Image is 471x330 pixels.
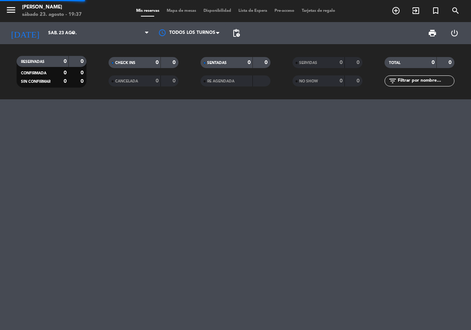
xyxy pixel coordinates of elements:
strong: 0 [173,78,177,84]
span: Lista de Espera [235,9,271,13]
span: Mapa de mesas [163,9,200,13]
i: add_circle_outline [392,6,400,15]
span: NO SHOW [299,79,318,83]
strong: 0 [357,60,361,65]
strong: 0 [64,79,67,84]
span: Disponibilidad [200,9,235,13]
i: menu [6,4,17,15]
i: filter_list [388,77,397,85]
span: RE AGENDADA [207,79,234,83]
div: sábado 23. agosto - 19:37 [22,11,82,18]
span: RESERVADAS [21,60,45,64]
strong: 0 [432,60,435,65]
strong: 0 [81,79,85,84]
span: Tarjetas de regalo [298,9,339,13]
span: CHECK INS [115,61,135,65]
strong: 0 [357,78,361,84]
strong: 0 [156,60,159,65]
strong: 0 [64,59,67,64]
i: [DATE] [6,25,45,41]
span: Mis reservas [132,9,163,13]
strong: 0 [340,60,343,65]
i: search [451,6,460,15]
span: print [428,29,437,38]
input: Filtrar por nombre... [397,77,454,85]
span: SIN CONFIRMAR [21,80,50,84]
strong: 0 [64,70,67,75]
strong: 0 [449,60,453,65]
strong: 0 [265,60,269,65]
strong: 0 [81,70,85,75]
div: LOG OUT [443,22,465,44]
span: pending_actions [232,29,241,38]
span: CONFIRMADA [21,71,46,75]
i: arrow_drop_down [68,29,77,38]
span: SENTADAS [207,61,227,65]
strong: 0 [340,78,343,84]
span: Pre-acceso [271,9,298,13]
div: [PERSON_NAME] [22,4,82,11]
span: CANCELADA [115,79,138,83]
span: SERVIDAS [299,61,317,65]
i: power_settings_new [450,29,459,38]
button: menu [6,4,17,18]
i: turned_in_not [431,6,440,15]
strong: 0 [156,78,159,84]
strong: 0 [173,60,177,65]
strong: 0 [81,59,85,64]
i: exit_to_app [411,6,420,15]
strong: 0 [248,60,251,65]
span: TOTAL [389,61,400,65]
